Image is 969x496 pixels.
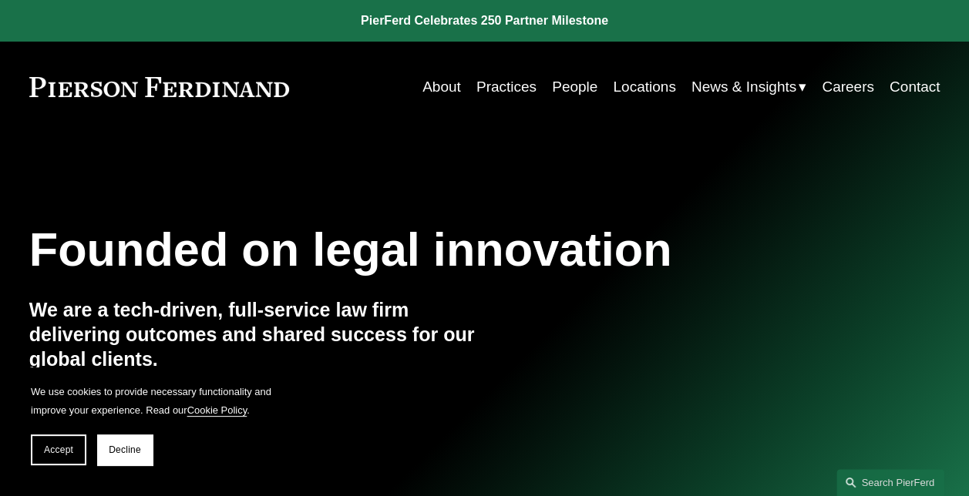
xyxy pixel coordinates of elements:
h1: Founded on legal innovation [29,223,789,276]
p: We use cookies to provide necessary functionality and improve your experience. Read our . [31,383,278,419]
button: Decline [97,434,153,465]
section: Cookie banner [15,367,293,481]
a: Contact [890,72,940,102]
button: Accept [31,434,86,465]
a: Careers [822,72,874,102]
a: folder dropdown [691,72,806,102]
span: Accept [44,444,73,455]
a: Cookie Policy [187,404,247,416]
a: Practices [476,72,537,102]
a: People [552,72,597,102]
a: Search this site [836,469,944,496]
a: Locations [613,72,675,102]
span: News & Insights [691,74,796,100]
a: About [422,72,461,102]
h4: We are a tech-driven, full-service law firm delivering outcomes and shared success for our global... [29,298,485,371]
span: Decline [109,444,141,455]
